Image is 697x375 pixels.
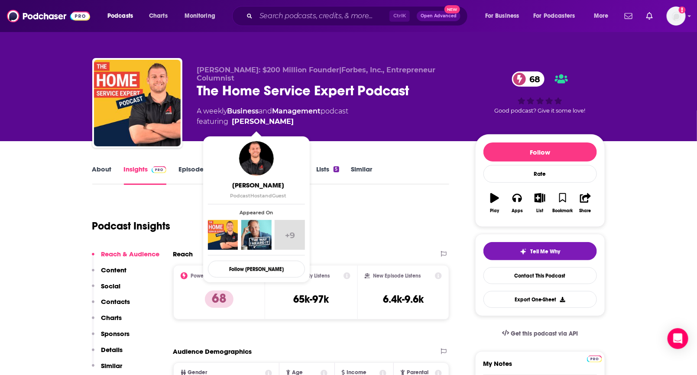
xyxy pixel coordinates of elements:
p: Reach & Audience [101,250,160,258]
span: Logged in as nbaderrubenstein [667,6,686,26]
button: open menu [178,9,227,23]
h1: Podcast Insights [92,220,171,233]
a: Get this podcast via API [495,323,585,344]
svg: Add a profile image [679,6,686,13]
button: Details [92,346,123,362]
img: Podchaser - Follow, Share and Rate Podcasts [7,8,90,24]
span: Get this podcast via API [511,330,578,337]
span: Ctrl K [389,10,410,22]
a: Business [227,107,259,115]
a: Show notifications dropdown [643,9,656,23]
img: tell me why sparkle [520,248,527,255]
p: Details [101,346,123,354]
div: 68Good podcast? Give it some love! [475,66,605,120]
button: open menu [588,9,619,23]
img: Podchaser Pro [587,356,602,362]
button: Content [92,266,127,282]
span: and [259,107,272,115]
a: Contact This Podcast [483,267,597,284]
img: The Home Service Expert Podcast [208,220,238,250]
div: Bookmark [552,208,573,213]
span: Good podcast? Give it some love! [495,107,586,114]
button: open menu [101,9,144,23]
span: Tell Me Why [530,248,560,255]
a: Management [272,107,321,115]
span: New [444,5,460,13]
p: Sponsors [101,330,130,338]
span: Appeared On [208,210,305,216]
button: Export One-Sheet [483,291,597,308]
img: User Profile [667,6,686,26]
button: open menu [479,9,530,23]
a: Similar [351,165,373,185]
button: Follow [483,142,597,162]
img: Tommy Mello [239,141,274,176]
button: Show profile menu [667,6,686,26]
span: More [594,10,609,22]
a: Lists5 [316,165,339,185]
span: 68 [521,71,545,87]
button: Social [92,282,121,298]
a: About [92,165,112,185]
a: Episodes437 [178,165,222,185]
span: Podcasts [107,10,133,22]
div: 5 [334,166,339,172]
span: Charts [149,10,168,22]
button: Contacts [92,297,130,314]
img: The Way I Heard It with Mike Rowe [241,220,271,250]
button: tell me why sparkleTell Me Why [483,242,597,260]
span: For Business [485,10,519,22]
div: Share [580,208,591,213]
a: Show notifications dropdown [621,9,636,23]
a: Tommy Mello [232,116,294,127]
button: Apps [506,187,528,219]
span: [PERSON_NAME] [210,181,307,189]
button: Share [574,187,597,219]
a: 68 [512,71,545,87]
h3: 6.4k-9.6k [383,293,424,306]
p: Charts [101,314,122,322]
button: Bookmark [551,187,574,219]
button: Charts [92,314,122,330]
a: +9 [275,220,305,250]
h2: Audience Demographics [173,347,252,356]
span: Open Advanced [421,14,457,18]
span: Monitoring [185,10,215,22]
div: Open Intercom Messenger [668,328,688,349]
p: Similar [101,362,123,370]
p: Contacts [101,297,130,306]
span: [PERSON_NAME]: $200 Million Founder|Forbes, Inc., Entrepreneur Columnist [197,66,436,82]
button: Follow [PERSON_NAME] [208,261,305,278]
p: 68 [205,291,233,308]
span: Podcast Host Guest [230,193,286,199]
p: Social [101,282,121,290]
div: List [537,208,544,213]
input: Search podcasts, credits, & more... [256,9,389,23]
h2: Reach [173,250,193,258]
button: Open AdvancedNew [417,11,460,21]
button: Play [483,187,506,219]
h2: Power Score™ [191,273,225,279]
img: Podchaser Pro [152,166,167,173]
button: open menu [528,9,588,23]
div: Rate [483,165,597,183]
img: The Home Service Expert Podcast [94,60,181,146]
a: Charts [143,9,173,23]
h2: New Episode Listens [373,273,421,279]
div: A weekly podcast [197,106,349,127]
button: Reach & Audience [92,250,160,266]
p: Content [101,266,127,274]
a: [PERSON_NAME]PodcastHostandGuest [210,181,307,199]
button: List [528,187,551,219]
div: Search podcasts, credits, & more... [240,6,476,26]
a: InsightsPodchaser Pro [124,165,167,185]
label: My Notes [483,359,597,375]
span: and [262,193,272,199]
a: Pro website [587,354,602,362]
span: featuring [197,116,349,127]
button: Sponsors [92,330,130,346]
